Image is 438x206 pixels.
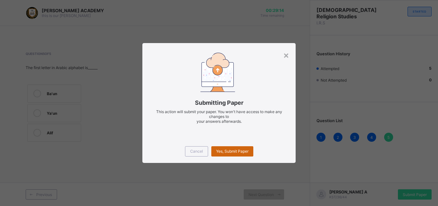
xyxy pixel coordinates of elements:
[152,99,286,106] span: Submitting Paper
[216,149,248,154] span: Yes, Submit Paper
[190,149,203,154] span: Cancel
[283,49,289,60] div: ×
[156,109,282,124] span: This action will submit your paper. You won't have access to make any changes to your answers aft...
[200,53,235,92] img: submitting-paper.7509aad6ec86be490e328e6d2a33d40a.svg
